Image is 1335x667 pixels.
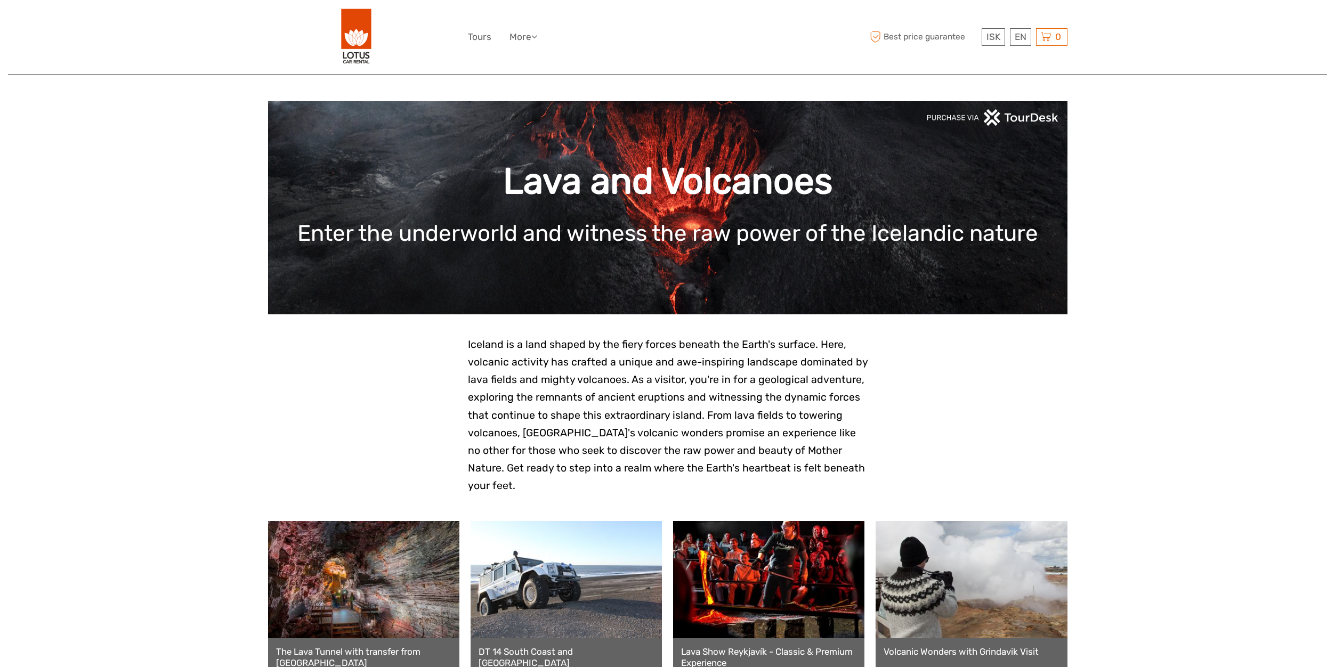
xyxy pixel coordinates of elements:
span: Iceland is a land shaped by the fiery forces beneath the Earth's surface. Here, volcanic activity... [468,338,868,492]
div: EN [1010,28,1031,46]
a: More [509,29,537,45]
span: 0 [1054,31,1063,42]
a: Tours [468,29,491,45]
img: PurchaseViaTourDeskwhite.png [926,109,1059,126]
h1: Lava and Volcanoes [284,160,1051,203]
a: Volcanic Wonders with Grindavik Visit [884,646,1059,657]
span: ISK [986,31,1000,42]
span: Best price guarantee [868,28,979,46]
img: 443-e2bd2384-01f0-477a-b1bf-f993e7f52e7d_logo_big.png [341,8,372,66]
h1: Enter the underworld and witness the raw power of the Icelandic nature [284,220,1051,247]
